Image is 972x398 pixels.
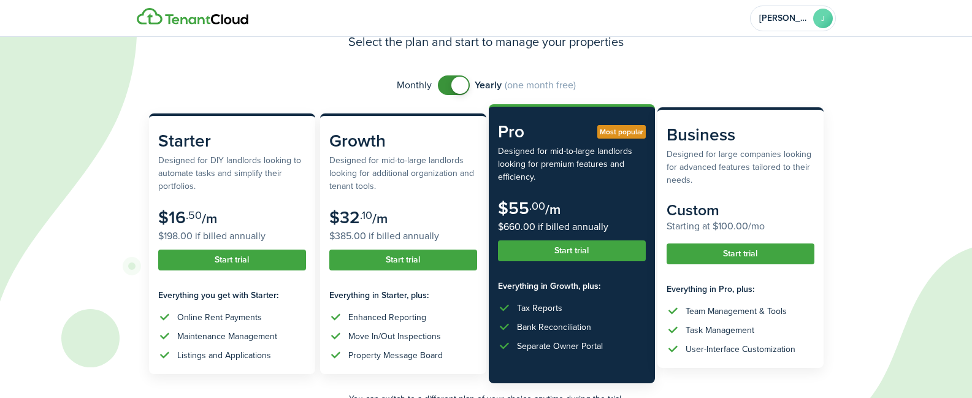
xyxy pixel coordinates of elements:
div: Enhanced Reporting [348,311,426,324]
subscription-pricing-card-title: Business [667,122,814,148]
div: Team Management & Tools [686,305,787,318]
span: Most popular [600,126,643,137]
button: Start trial [158,250,306,270]
div: Separate Owner Portal [517,340,603,353]
span: Jacob [759,14,808,23]
div: Property Message Board [348,349,443,362]
subscription-pricing-card-price-annual: Starting at $100.00/mo [667,219,814,234]
subscription-pricing-card-price-cents: .10 [360,207,372,223]
img: Logo [137,8,248,25]
subscription-pricing-card-title: Growth [329,128,477,154]
div: Online Rent Payments [177,311,262,324]
subscription-pricing-card-price-cents: .50 [186,207,202,223]
subscription-pricing-card-price-period: /m [372,209,388,229]
subscription-pricing-card-price-period: /m [202,209,217,229]
subscription-pricing-card-price-annual: $198.00 if billed annually [158,229,306,243]
div: User-Interface Customization [686,343,795,356]
div: Bank Reconciliation [517,321,591,334]
subscription-pricing-card-price-period: /m [545,199,561,220]
subscription-pricing-card-price-amount: Custom [667,199,719,221]
subscription-pricing-card-price-annual: $385.00 if billed annually [329,229,477,243]
subscription-pricing-card-title: Pro [498,119,646,145]
subscription-pricing-card-description: Designed for large companies looking for advanced features tailored to their needs. [667,148,814,186]
div: Task Management [686,324,754,337]
avatar-text: J [813,9,833,28]
subscription-pricing-card-price-amount: $55 [498,196,529,221]
subscription-pricing-card-description: Designed for DIY landlords looking to automate tasks and simplify their portfolios. [158,154,306,193]
subscription-pricing-card-description: Designed for mid-to-large landlords looking for additional organization and tenant tools. [329,154,477,193]
subscription-pricing-card-price-amount: $16 [158,205,186,230]
subscription-pricing-card-features-title: Everything in Growth, plus: [498,280,646,293]
div: Listings and Applications [177,349,271,362]
subscription-pricing-card-price-cents: .00 [529,198,545,214]
subscription-pricing-card-description: Designed for mid-to-large landlords looking for premium features and efficiency. [498,145,646,183]
subscription-pricing-card-price-annual: $660.00 if billed annually [498,220,646,234]
button: Start trial [329,250,477,270]
subscription-pricing-card-features-title: Everything you get with Starter: [158,289,306,302]
div: Move In/Out Inspections [348,330,441,343]
button: Open menu [750,6,836,31]
subscription-pricing-card-features-title: Everything in Starter, plus: [329,289,477,302]
div: Maintenance Management [177,330,277,343]
subscription-pricing-card-price-amount: $32 [329,205,360,230]
div: Tax Reports [517,302,562,315]
subscription-pricing-card-features-title: Everything in Pro, plus: [667,283,814,296]
span: Monthly [397,78,432,93]
subscription-pricing-card-title: Starter [158,128,306,154]
button: Start trial [667,243,814,264]
h3: Select the plan and start to manage your properties [348,33,624,51]
button: Start trial [498,240,646,261]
